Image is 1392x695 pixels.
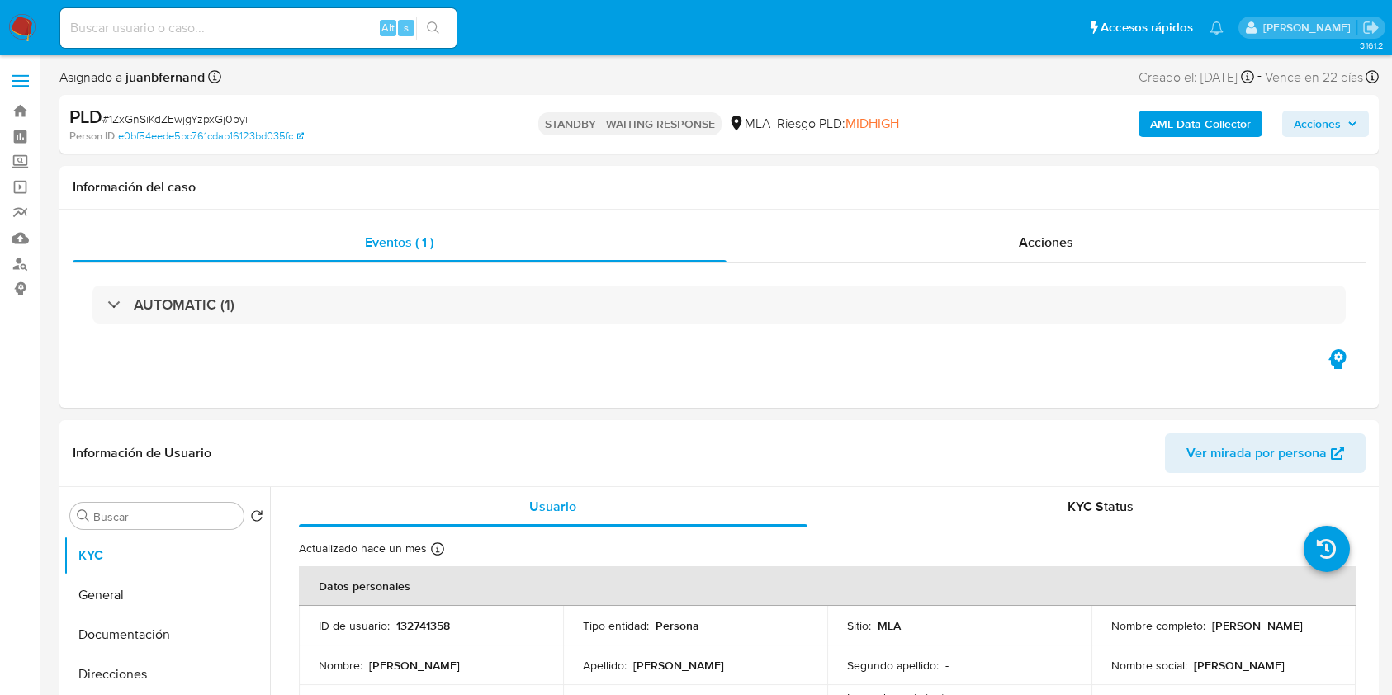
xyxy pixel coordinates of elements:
p: Persona [656,618,699,633]
a: e0bf54eede5bc761cdab16123bd035fc [118,129,304,144]
span: KYC Status [1068,497,1134,516]
p: Sitio : [847,618,871,633]
span: Vence en 22 días [1265,69,1363,87]
button: AML Data Collector [1139,111,1262,137]
span: - [1257,66,1262,88]
p: [PERSON_NAME] [1212,618,1303,633]
p: Actualizado hace un mes [299,541,427,556]
input: Buscar [93,509,237,524]
p: Tipo entidad : [583,618,649,633]
p: juanbautista.fernandez@mercadolibre.com [1263,20,1356,35]
p: [PERSON_NAME] [1194,658,1285,673]
p: Nombre completo : [1111,618,1205,633]
div: Creado el: [DATE] [1139,66,1254,88]
h1: Información de Usuario [73,445,211,461]
span: # 1ZxGnSiKdZEwjgYzpxGj0pyi [102,111,248,127]
span: Ver mirada por persona [1186,433,1327,473]
b: juanbfernand [122,68,205,87]
span: Asignado a [59,69,205,87]
p: 132741358 [396,618,450,633]
p: STANDBY - WAITING RESPONSE [538,112,722,135]
span: Eventos ( 1 ) [365,233,433,252]
button: Documentación [64,615,270,655]
p: Apellido : [583,658,627,673]
b: PLD [69,103,102,130]
button: Acciones [1282,111,1369,137]
h3: AUTOMATIC (1) [134,295,234,314]
a: Notificaciones [1210,21,1224,35]
b: Person ID [69,129,115,144]
div: MLA [728,115,770,133]
button: General [64,575,270,615]
div: AUTOMATIC (1) [92,286,1346,324]
button: search-icon [416,17,450,40]
span: Acciones [1294,111,1341,137]
span: s [404,20,409,35]
input: Buscar usuario o caso... [60,17,457,39]
p: MLA [878,618,901,633]
span: MIDHIGH [845,114,899,133]
p: Nombre social : [1111,658,1187,673]
span: Accesos rápidos [1101,19,1193,36]
h1: Información del caso [73,179,1366,196]
span: Usuario [529,497,576,516]
button: Ver mirada por persona [1165,433,1366,473]
button: Buscar [77,509,90,522]
p: ID de usuario : [319,618,390,633]
p: [PERSON_NAME] [369,658,460,673]
th: Datos personales [299,566,1356,606]
b: AML Data Collector [1150,111,1251,137]
p: - [945,658,949,673]
span: Riesgo PLD: [777,115,899,133]
button: KYC [64,536,270,575]
p: Segundo apellido : [847,658,939,673]
span: Alt [381,20,395,35]
p: Nombre : [319,658,362,673]
span: Acciones [1019,233,1073,252]
p: [PERSON_NAME] [633,658,724,673]
button: Direcciones [64,655,270,694]
button: Volver al orden por defecto [250,509,263,527]
a: Salir [1362,19,1380,36]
